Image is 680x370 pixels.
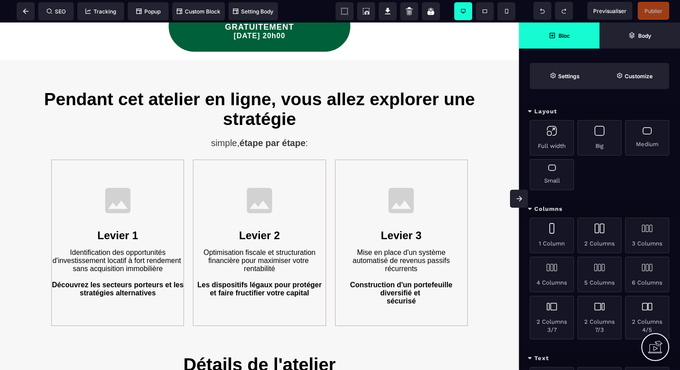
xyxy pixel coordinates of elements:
[577,120,622,156] div: Big
[193,224,325,277] text: Optimisation fiscale et structuration financière pour maximiser votre rentabilité
[577,257,622,292] div: 5 Columns
[336,224,467,285] text: Mise en place d'un système automatisé de revenus passifs récurrents
[625,218,669,253] div: 3 Columns
[559,32,570,39] strong: Bloc
[638,32,651,39] strong: Body
[587,2,632,20] span: Preview
[233,8,273,15] span: Setting Body
[97,207,138,219] b: Levier 1
[350,259,454,282] b: Construction d'un portefeuille diversifié et sécurisé
[357,2,375,20] span: Screenshot
[599,22,680,49] span: Open Layer Manager
[530,159,574,190] div: Small
[593,8,626,14] span: Previsualiser
[47,8,66,15] span: SEO
[7,62,512,111] h1: Pendant cet atelier en ligne, vous allez explorer une stratégie
[644,8,662,14] span: Publier
[519,201,680,218] div: Columns
[519,22,599,49] span: Open Blocks
[197,259,324,274] b: Les dispositifs légaux pour protéger et faire fructifier votre capital
[599,63,669,89] span: Open Style Manager
[336,2,353,20] span: View components
[519,350,680,367] div: Text
[381,207,422,219] b: Levier 3
[52,259,186,274] b: Découvrez les secteurs porteurs et les stratégies alternatives
[530,218,574,253] div: 1 Column
[7,111,512,130] h2: simple, :
[136,8,161,15] span: Popup
[625,257,669,292] div: 6 Columns
[577,218,622,253] div: 2 Columns
[379,156,424,201] img: svg+xml;base64,PHN2ZyB4bWxucz0iaHR0cDovL3d3dy53My5vcmcvMjAwMC9zdmciIHdpZHRoPSIxMDAiIHZpZXdCb3g9Ij...
[530,120,574,156] div: Full width
[530,296,574,339] div: 2 Columns 3/7
[240,116,306,125] b: étape par étape
[625,296,669,339] div: 2 Columns 4/5
[530,257,574,292] div: 4 Columns
[85,8,116,15] span: Tracking
[577,296,622,339] div: 2 Columns 7/3
[237,156,282,201] img: svg+xml;base64,PHN2ZyB4bWxucz0iaHR0cDovL3d3dy53My5vcmcvMjAwMC9zdmciIHdpZHRoPSIxMDAiIHZpZXdCb3g9Ij...
[7,328,512,357] h1: Détails de l'atelier
[95,156,140,201] img: svg+xml;base64,PHN2ZyB4bWxucz0iaHR0cDovL3d3dy53My5vcmcvMjAwMC9zdmciIHdpZHRoPSIxMDAiIHZpZXdCb3g9Ij...
[239,207,280,219] b: Levier 2
[52,224,183,277] text: Identification des opportunités d'investissement locatif à fort rendement sans acquisition immobi...
[177,8,220,15] span: Custom Block
[519,103,680,120] div: Layout
[530,63,599,89] span: Settings
[625,120,669,156] div: Medium
[625,73,653,80] strong: Customize
[558,73,580,80] strong: Settings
